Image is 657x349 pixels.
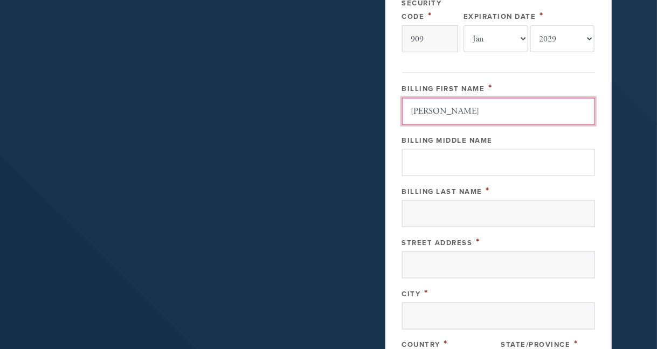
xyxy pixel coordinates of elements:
span: This field is required. [424,287,428,299]
label: City [402,290,421,298]
label: Expiration Date [464,12,536,21]
label: Billing First Name [402,85,485,93]
label: Billing Middle Name [402,136,493,145]
select: Expiration Date year [530,25,595,52]
span: This field is required. [486,185,490,197]
select: Expiration Date month [464,25,528,52]
label: Street Address [402,239,473,247]
span: This field is required. [476,236,480,248]
label: Billing Last Name [402,187,483,196]
span: This field is required. [540,10,544,22]
span: This field is required. [428,10,432,22]
span: This field is required. [488,82,493,94]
